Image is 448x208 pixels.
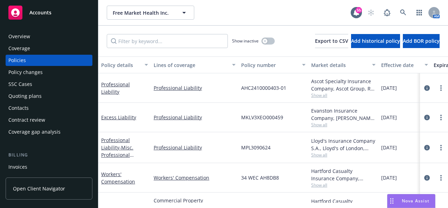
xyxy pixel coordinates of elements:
[396,6,410,20] a: Search
[8,43,30,54] div: Coverage
[412,6,426,20] a: Switch app
[8,114,45,126] div: Contract review
[8,55,26,66] div: Policies
[241,114,283,121] span: MKLV3XEO000459
[311,92,376,98] span: Show all
[437,113,445,122] a: more
[311,61,368,69] div: Market details
[423,113,431,122] a: circleInformation
[13,185,65,192] span: Open Client Navigator
[387,194,396,208] div: Drag to move
[154,61,228,69] div: Lines of coverage
[311,107,376,122] div: Evanston Insurance Company, [PERSON_NAME] Insurance, RT Specialty Insurance Services, LLC (RSG Sp...
[315,38,348,44] span: Export to CSV
[101,144,134,166] span: - Misc. Professional Liability
[154,114,236,121] a: Professional Liability
[241,84,286,92] span: AHC2410000403-01
[311,152,376,158] span: Show all
[6,102,92,114] a: Contacts
[403,38,440,44] span: Add BOR policy
[101,137,133,166] a: Professional Liability
[381,84,397,92] span: [DATE]
[8,102,29,114] div: Contacts
[311,182,376,188] span: Show all
[380,6,394,20] a: Report a Bug
[402,198,429,204] span: Nova Assist
[238,56,308,73] button: Policy number
[311,167,376,182] div: Hartford Casualty Insurance Company, Hartford Insurance Group
[154,197,236,204] a: Commercial Property
[241,174,279,181] span: 34 WEC AH8DB8
[6,79,92,90] a: SSC Cases
[308,56,378,73] button: Market details
[154,174,236,181] a: Workers' Compensation
[351,34,400,48] button: Add historical policy
[423,143,431,152] a: circleInformation
[6,90,92,102] a: Quoting plans
[8,126,61,137] div: Coverage gap analysis
[356,7,362,13] div: 55
[101,114,136,121] a: Excess Liability
[154,144,236,151] a: Professional Liability
[29,10,51,15] span: Accounts
[154,84,236,92] a: Professional Liability
[8,161,27,173] div: Invoices
[241,144,271,151] span: MPL3090624
[98,56,151,73] button: Policy details
[364,6,378,20] a: Start snowing
[6,3,92,22] a: Accounts
[151,56,238,73] button: Lines of coverage
[6,126,92,137] a: Coverage gap analysis
[351,38,400,44] span: Add historical policy
[101,171,135,185] a: Workers' Compensation
[8,31,30,42] div: Overview
[6,152,92,159] div: Billing
[6,31,92,42] a: Overview
[381,114,397,121] span: [DATE]
[315,34,348,48] button: Export to CSV
[113,9,173,16] span: Free Market Health Inc.
[241,61,298,69] div: Policy number
[381,174,397,181] span: [DATE]
[378,56,431,73] button: Effective date
[8,90,42,102] div: Quoting plans
[101,81,130,95] a: Professional Liability
[6,55,92,66] a: Policies
[6,161,92,173] a: Invoices
[311,78,376,92] div: Ascot Specialty Insurance Company, Ascot Group, RT Specialty Insurance Services, LLC (RSG Special...
[8,67,43,78] div: Policy changes
[437,174,445,182] a: more
[107,34,228,48] input: Filter by keyword...
[6,43,92,54] a: Coverage
[8,79,32,90] div: SSC Cases
[423,174,431,182] a: circleInformation
[437,84,445,92] a: more
[232,38,259,44] span: Show inactive
[101,61,140,69] div: Policy details
[387,194,435,208] button: Nova Assist
[6,67,92,78] a: Policy changes
[107,6,194,20] button: Free Market Health Inc.
[6,114,92,126] a: Contract review
[311,137,376,152] div: Lloyd's Insurance Company S.A., Lloyd's of London, Ambridge Partners LLC
[381,144,397,151] span: [DATE]
[403,34,440,48] button: Add BOR policy
[381,61,420,69] div: Effective date
[423,84,431,92] a: circleInformation
[311,122,376,128] span: Show all
[437,143,445,152] a: more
